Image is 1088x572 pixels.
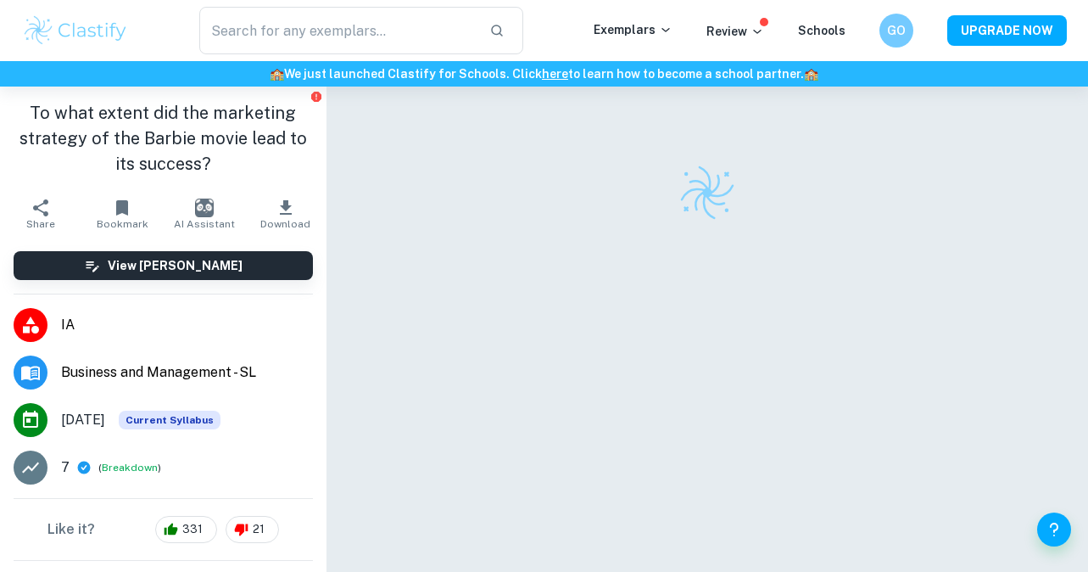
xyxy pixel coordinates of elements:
[804,67,818,81] span: 🏫
[61,362,313,383] span: Business and Management - SL
[243,521,274,538] span: 21
[155,516,217,543] div: 331
[798,24,845,37] a: Schools
[594,20,672,39] p: Exemplars
[1037,513,1071,547] button: Help and Feedback
[706,22,764,41] p: Review
[3,64,1085,83] h6: We just launched Clastify for Schools. Click to learn how to become a school partner.
[886,21,906,40] h6: GO
[98,460,161,476] span: ( )
[97,218,148,230] span: Bookmark
[14,251,313,280] button: View [PERSON_NAME]
[14,100,313,177] h1: To what extent did the marketing strategy of the Barbie movie lead to its success?
[61,457,70,478] p: 7
[22,14,130,48] img: Clastify logo
[81,190,163,238] button: Bookmark
[173,521,212,538] span: 331
[61,410,105,430] span: [DATE]
[163,190,244,238] button: AI Assistant
[260,218,310,230] span: Download
[542,67,568,81] a: here
[678,163,737,222] img: Clastify logo
[174,218,235,230] span: AI Assistant
[61,315,313,335] span: IA
[119,411,220,429] span: Current Syllabus
[26,218,55,230] span: Share
[47,519,95,540] h6: Like it?
[310,90,323,103] button: Report issue
[199,7,477,54] input: Search for any exemplars...
[108,256,243,275] h6: View [PERSON_NAME]
[102,460,158,475] button: Breakdown
[270,67,284,81] span: 🏫
[119,411,220,429] div: This exemplar is based on the current syllabus. Feel free to refer to it for inspiration/ideas wh...
[879,14,913,48] button: GO
[195,199,214,217] img: AI Assistant
[245,190,326,238] button: Download
[947,15,1067,46] button: UPGRADE NOW
[226,516,279,543] div: 21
